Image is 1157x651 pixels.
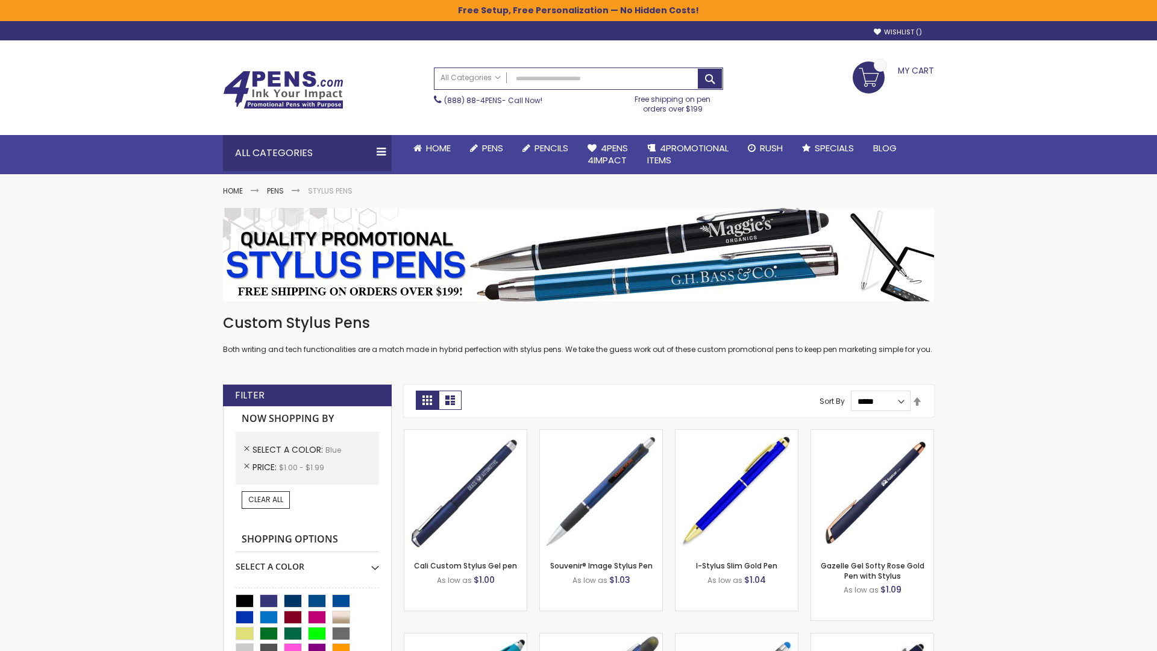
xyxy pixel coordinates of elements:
[820,396,845,406] label: Sort By
[535,142,568,154] span: Pencils
[622,90,724,114] div: Free shipping on pen orders over $199
[864,135,906,162] a: Blog
[873,142,897,154] span: Blog
[416,391,439,410] strong: Grid
[821,561,924,580] a: Gazelle Gel Softy Rose Gold Pen with Stylus
[267,186,284,196] a: Pens
[874,28,922,37] a: Wishlist
[252,444,325,456] span: Select A Color
[540,429,662,439] a: Souvenir® Image Stylus Pen-Blue
[588,142,628,166] span: 4Pens 4impact
[252,461,279,473] span: Price
[223,135,392,171] div: All Categories
[414,561,517,571] a: Cali Custom Stylus Gel pen
[236,527,379,553] strong: Shopping Options
[325,445,341,455] span: Blue
[236,552,379,573] div: Select A Color
[404,429,527,439] a: Cali Custom Stylus Gel pen-Blue
[444,95,542,105] span: - Call Now!
[223,313,934,355] div: Both writing and tech functionalities are a match made in hybrid perfection with stylus pens. We ...
[248,494,283,505] span: Clear All
[235,389,265,402] strong: Filter
[792,135,864,162] a: Specials
[279,462,324,473] span: $1.00 - $1.99
[223,186,243,196] a: Home
[572,575,607,585] span: As low as
[880,583,901,596] span: $1.09
[738,135,792,162] a: Rush
[474,574,495,586] span: $1.00
[707,575,742,585] span: As low as
[609,574,630,586] span: $1.03
[638,135,738,174] a: 4PROMOTIONALITEMS
[437,575,472,585] span: As low as
[811,633,933,643] a: Custom Soft Touch® Metal Pens with Stylus-Blue
[811,430,933,552] img: Gazelle Gel Softy Rose Gold Pen with Stylus-Blue
[426,142,451,154] span: Home
[744,574,766,586] span: $1.04
[223,208,934,301] img: Stylus Pens
[676,633,798,643] a: Islander Softy Gel with Stylus - ColorJet Imprint-Blue
[242,491,290,508] a: Clear All
[404,633,527,643] a: Neon Stylus Highlighter-Pen Combo-Blue
[844,585,879,595] span: As low as
[223,71,343,109] img: 4Pens Custom Pens and Promotional Products
[441,73,501,83] span: All Categories
[223,313,934,333] h1: Custom Stylus Pens
[460,135,513,162] a: Pens
[540,633,662,643] a: Souvenir® Jalan Highlighter Stylus Pen Combo-Blue
[404,430,527,552] img: Cali Custom Stylus Gel pen-Blue
[434,68,507,88] a: All Categories
[540,430,662,552] img: Souvenir® Image Stylus Pen-Blue
[760,142,783,154] span: Rush
[676,429,798,439] a: I-Stylus Slim Gold-Blue
[308,186,353,196] strong: Stylus Pens
[482,142,503,154] span: Pens
[404,135,460,162] a: Home
[811,429,933,439] a: Gazelle Gel Softy Rose Gold Pen with Stylus-Blue
[444,95,502,105] a: (888) 88-4PENS
[578,135,638,174] a: 4Pens4impact
[676,430,798,552] img: I-Stylus Slim Gold-Blue
[696,561,777,571] a: I-Stylus Slim Gold Pen
[513,135,578,162] a: Pencils
[647,142,729,166] span: 4PROMOTIONAL ITEMS
[236,406,379,432] strong: Now Shopping by
[815,142,854,154] span: Specials
[550,561,653,571] a: Souvenir® Image Stylus Pen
